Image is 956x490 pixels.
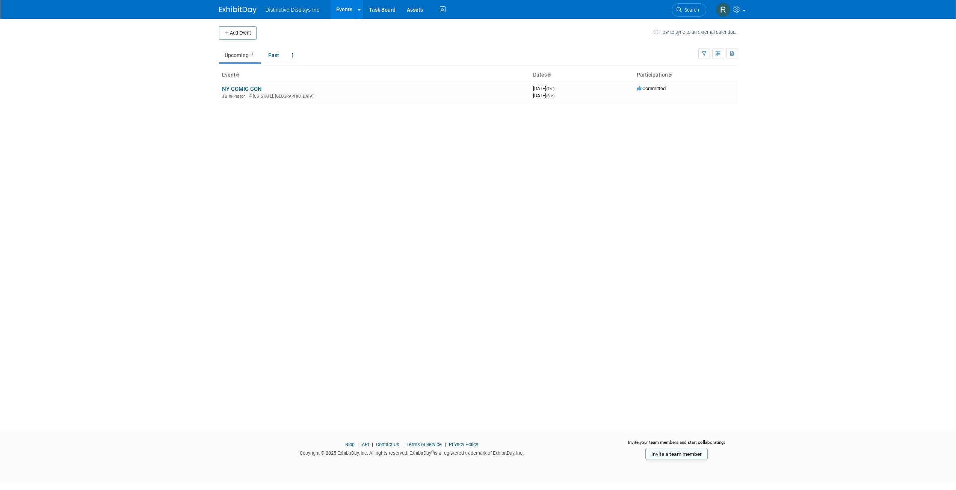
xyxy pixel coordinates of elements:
a: NY COMIC CON [222,86,262,92]
a: Search [672,3,706,17]
span: | [400,442,405,447]
img: In-Person Event [222,94,227,98]
th: Dates [530,69,634,81]
img: ROBERT SARDIS [716,3,730,17]
th: Participation [634,69,737,81]
th: Event [219,69,530,81]
a: Terms of Service [406,442,442,447]
span: - [556,86,557,91]
img: ExhibitDay [219,6,257,14]
span: [DATE] [533,86,557,91]
a: Blog [345,442,355,447]
div: Invite your team members and start collaborating: [616,439,737,451]
span: | [356,442,361,447]
a: Past [263,48,285,62]
a: Sort by Start Date [547,72,551,78]
span: 1 [249,51,255,57]
div: Copyright © 2025 ExhibitDay, Inc. All rights reserved. ExhibitDay is a registered trademark of Ex... [219,448,605,457]
span: Distinctive Displays Inc [266,7,319,13]
span: (Thu) [546,87,554,91]
a: Contact Us [376,442,399,447]
a: How to sync to an external calendar... [654,29,737,35]
div: [US_STATE], [GEOGRAPHIC_DATA] [222,93,527,99]
a: API [362,442,369,447]
span: (Sun) [546,94,554,98]
button: Add Event [219,26,257,40]
span: [DATE] [533,93,554,98]
a: Sort by Event Name [236,72,239,78]
a: Sort by Participation Type [668,72,672,78]
sup: ® [431,450,434,454]
span: | [370,442,375,447]
span: In-Person [229,94,248,99]
a: Invite a team member [645,448,708,460]
a: Privacy Policy [449,442,478,447]
span: Search [682,7,699,13]
a: Upcoming1 [219,48,261,62]
span: | [443,442,448,447]
span: Committed [637,86,666,91]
